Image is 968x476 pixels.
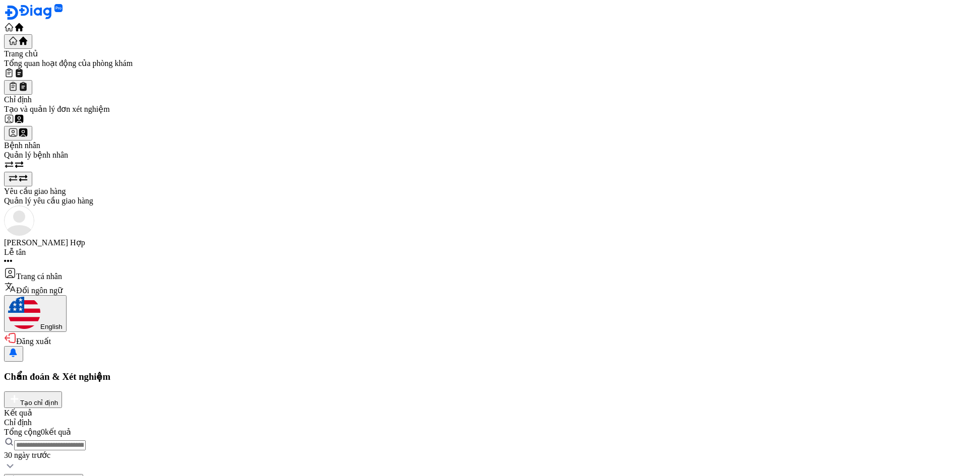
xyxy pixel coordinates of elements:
h3: Chẩn đoán & Xét nghiệm [4,371,964,382]
div: Kết quả [4,408,964,418]
div: Chỉ định [4,95,964,104]
div: Bệnh nhân [4,141,964,150]
div: Lễ tân [4,247,964,257]
img: English [8,297,40,329]
img: logo [19,4,63,20]
div: Tổng cộng kết quả [4,427,964,437]
div: Đổi ngôn ngữ [4,281,964,332]
span: 0 [41,428,45,436]
div: Yêu cầu giao hàng [4,186,964,196]
div: [PERSON_NAME] Hợp [4,238,964,247]
img: logo [4,206,34,236]
div: Tổng quan hoạt động của phòng khám [4,58,964,68]
button: Tạo chỉ định [4,391,62,408]
div: 30 ngày trước [4,450,964,460]
span: English [40,323,63,330]
div: Trang chủ [4,49,964,58]
div: Đăng xuất [4,332,964,346]
div: Quản lý yêu cầu giao hàng [4,196,964,206]
div: Quản lý bệnh nhân [4,150,964,160]
div: Trang cá nhân [4,267,964,281]
div: Tạo và quản lý đơn xét nghiệm [4,104,964,114]
button: English [4,295,67,332]
div: Chỉ định [4,418,964,427]
img: logo [4,5,19,20]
